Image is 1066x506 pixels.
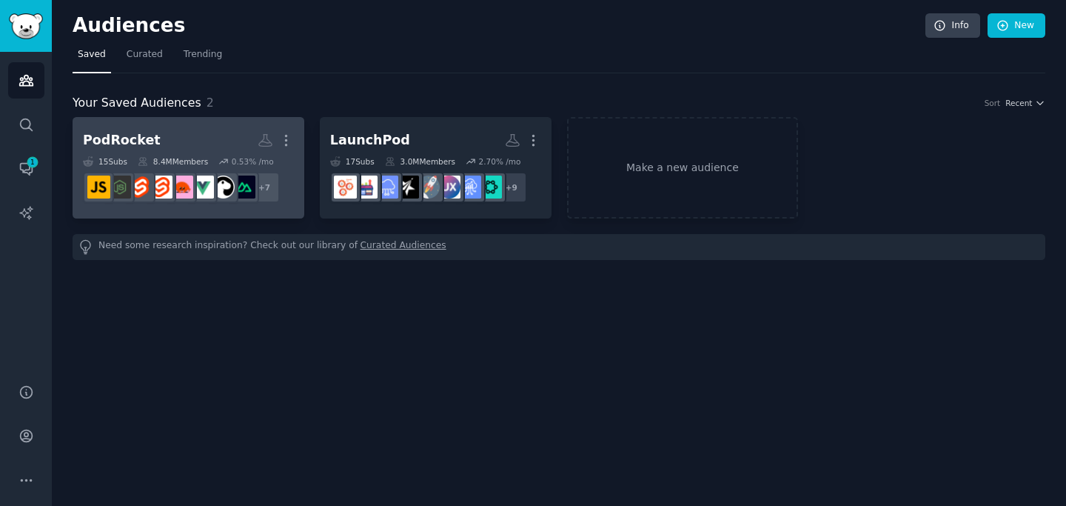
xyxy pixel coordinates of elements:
[73,43,111,73] a: Saved
[334,176,357,199] img: GrowthHacking
[8,150,44,187] a: 1
[9,13,43,39] img: GummySearch logo
[320,117,552,219] a: LaunchPod17Subs3.0MMembers2.70% /mo+9SaaSAISaaSSalesUXDesignstartupsSaaSMarketingSaaSecommerce_gr...
[73,234,1045,260] div: Need some research inspiration? Check out our library of
[212,176,235,199] img: Deno
[361,239,446,255] a: Curated Audiences
[150,176,172,199] img: SvelteKit
[207,96,214,110] span: 2
[985,98,1001,108] div: Sort
[127,48,163,61] span: Curated
[496,172,527,203] div: + 9
[1005,98,1032,108] span: Recent
[83,156,127,167] div: 15 Sub s
[988,13,1045,39] a: New
[83,131,161,150] div: PodRocket
[438,176,460,199] img: UXDesign
[191,176,214,199] img: vuejs
[73,117,304,219] a: PodRocket15Subs8.4MMembers0.53% /mo+7NuxtDenovuejsrustSvelteKitsveltejsnodejavascript
[417,176,440,199] img: startups
[138,156,208,167] div: 8.4M Members
[170,176,193,199] img: rust
[26,157,39,167] span: 1
[232,156,274,167] div: 0.53 % /mo
[178,43,227,73] a: Trending
[385,156,455,167] div: 3.0M Members
[330,131,410,150] div: LaunchPod
[73,94,201,113] span: Your Saved Audiences
[121,43,168,73] a: Curated
[567,117,799,219] a: Make a new audience
[184,48,222,61] span: Trending
[129,176,152,199] img: sveltejs
[479,176,502,199] img: SaaSAI
[73,14,925,38] h2: Audiences
[396,176,419,199] img: SaaSMarketing
[355,176,378,199] img: ecommerce_growth
[249,172,280,203] div: + 7
[1005,98,1045,108] button: Recent
[479,156,521,167] div: 2.70 % /mo
[232,176,255,199] img: Nuxt
[330,156,375,167] div: 17 Sub s
[78,48,106,61] span: Saved
[375,176,398,199] img: SaaS
[108,176,131,199] img: node
[87,176,110,199] img: javascript
[458,176,481,199] img: SaaSSales
[925,13,980,39] a: Info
